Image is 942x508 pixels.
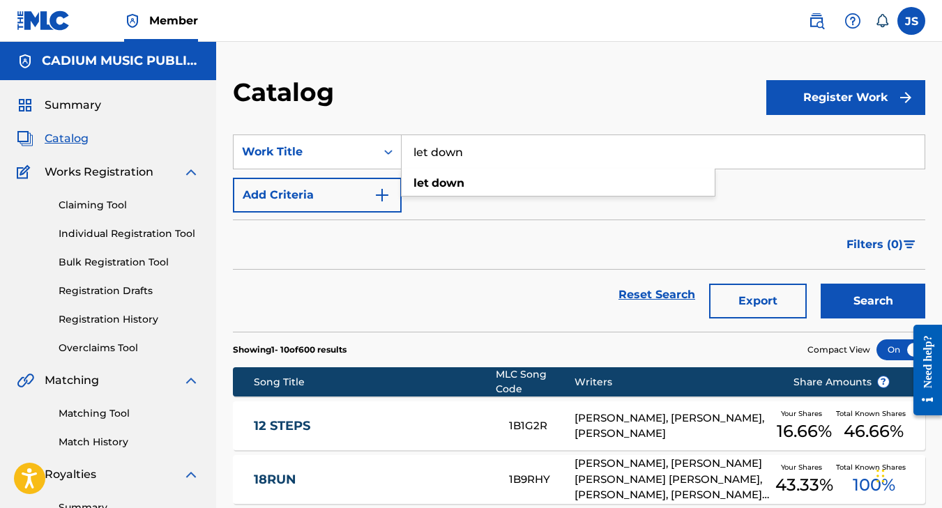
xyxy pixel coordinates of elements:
iframe: Chat Widget [872,441,942,508]
span: Total Known Shares [836,408,911,419]
button: Add Criteria [233,178,402,213]
img: Royalties [17,466,33,483]
div: User Menu [897,7,925,35]
p: Showing 1 - 10 of 600 results [233,344,347,356]
button: Register Work [766,80,925,115]
span: Member [149,13,198,29]
img: Summary [17,97,33,114]
div: Drag [876,455,885,497]
a: SummarySummary [17,97,101,114]
span: Catalog [45,130,89,147]
a: Claiming Tool [59,198,199,213]
img: help [844,13,861,29]
strong: let [413,176,429,190]
a: Registration History [59,312,199,327]
span: ? [878,376,889,387]
span: 100 % [853,472,895,498]
div: [PERSON_NAME], [PERSON_NAME], [PERSON_NAME] [575,410,772,442]
div: Help [839,7,867,35]
button: Export [709,284,807,318]
a: Bulk Registration Tool [59,255,199,270]
span: Your Shares [781,408,828,419]
a: Public Search [803,7,830,35]
span: Share Amounts [793,375,890,390]
img: 9d2ae6d4665cec9f34b9.svg [374,187,390,203]
span: 46.66 % [844,419,904,444]
div: Notifications [875,14,889,28]
span: Royalties [45,466,96,483]
a: Registration Drafts [59,284,199,298]
div: Work Title [242,144,367,160]
div: Song Title [254,375,496,390]
a: 12 STEPS [254,418,490,434]
img: f7272a7cc735f4ea7f67.svg [897,89,914,106]
span: Works Registration [45,164,153,180]
img: expand [183,372,199,389]
img: Top Rightsholder [124,13,141,29]
img: expand [183,466,199,483]
button: Search [821,284,925,318]
button: Filters (0) [838,227,925,262]
img: Catalog [17,130,33,147]
h2: Catalog [233,77,341,108]
img: filter [904,240,916,249]
strong: down [432,176,464,190]
span: 16.66 % [777,419,832,444]
span: 43.33 % [775,472,833,498]
a: Matching Tool [59,406,199,421]
span: Total Known Shares [836,462,911,472]
img: MLC Logo [17,10,70,31]
span: Your Shares [781,462,828,472]
div: MLC Song Code [496,367,575,397]
iframe: Resource Center [903,311,942,430]
a: Match History [59,435,199,449]
img: expand [183,164,199,180]
form: Search Form [233,134,925,332]
h5: CADIUM MUSIC PUBLISHING [42,53,199,69]
img: Matching [17,372,34,389]
img: search [808,13,825,29]
div: 1B9RHY [509,472,575,488]
img: Works Registration [17,164,35,180]
a: Individual Registration Tool [59,226,199,241]
span: Summary [45,97,101,114]
img: Accounts [17,53,33,70]
div: Writers [575,375,772,390]
a: CatalogCatalog [17,130,89,147]
a: Overclaims Tool [59,341,199,355]
a: Reset Search [611,279,702,310]
span: Filters ( 0 ) [846,236,903,253]
span: Matching [45,372,99,389]
a: 18RUN [254,472,490,488]
div: 1B1G2R [509,418,575,434]
span: Compact View [807,344,870,356]
div: [PERSON_NAME], [PERSON_NAME] [PERSON_NAME] [PERSON_NAME], [PERSON_NAME], [PERSON_NAME], [PERSON_N... [575,456,772,503]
